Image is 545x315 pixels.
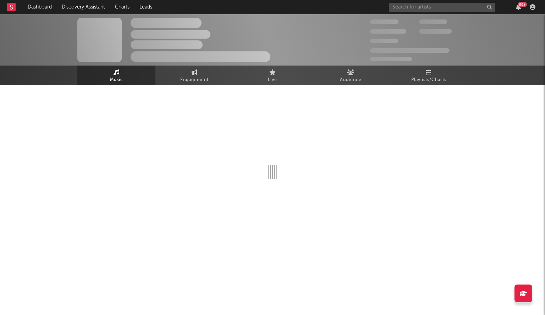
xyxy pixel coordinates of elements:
span: Music [110,76,123,84]
span: Live [268,76,277,84]
span: 100,000 [419,19,447,24]
a: Audience [312,66,390,85]
span: Audience [340,76,362,84]
span: 100,000 [370,39,398,43]
span: 50,000,000 Monthly Listeners [370,48,450,53]
a: Music [77,66,155,85]
span: Jump Score: 85.0 [370,57,412,61]
button: 99+ [516,4,521,10]
div: 99 + [518,2,527,7]
a: Live [233,66,312,85]
span: Playlists/Charts [411,76,446,84]
a: Engagement [155,66,233,85]
span: Engagement [180,76,209,84]
span: 50,000,000 [370,29,406,34]
input: Search for artists [389,3,495,12]
span: 1,000,000 [419,29,452,34]
a: Playlists/Charts [390,66,468,85]
span: 300,000 [370,19,398,24]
